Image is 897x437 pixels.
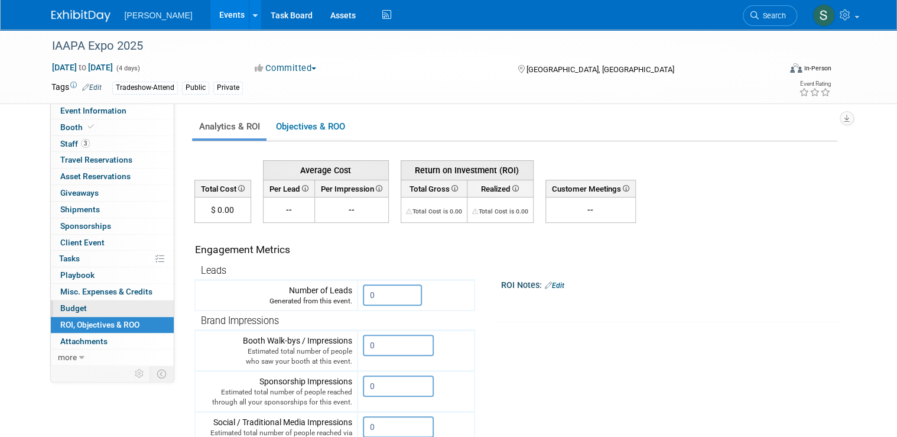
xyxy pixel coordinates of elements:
span: Asset Reservations [60,171,131,181]
div: The Total Cost for this event needs to be greater than 0.00 in order for ROI to get calculated. S... [406,204,462,216]
span: Misc. Expenses & Credits [60,287,152,296]
span: [DATE] [DATE] [51,62,113,73]
div: Tradeshow-Attend [112,82,178,94]
th: Customer Meetings [545,180,635,197]
a: Misc. Expenses & Credits [51,284,174,300]
th: Total Gross [401,180,467,197]
a: Sponsorships [51,218,174,234]
span: Event Information [60,106,126,115]
div: Event Rating [799,81,831,87]
div: Event Format [716,61,831,79]
div: Sponsorship Impressions [200,376,352,407]
div: Generated from this event. [200,296,352,306]
i: Booth reservation complete [88,124,94,130]
a: Shipments [51,202,174,218]
div: Booth Walk-bys / Impressions [200,335,352,367]
div: The Total Cost for this event needs to be greater than 0.00 in order for ROI to get calculated. S... [472,204,528,216]
th: Per Impression [314,180,388,197]
div: Number of Leads [200,284,352,306]
div: ROI Notes: [501,276,843,292]
div: Public [182,82,209,94]
div: Private [213,82,243,94]
a: Booth [51,119,174,135]
span: Shipments [60,205,100,214]
span: [GEOGRAPHIC_DATA], [GEOGRAPHIC_DATA] [526,65,674,74]
span: Sponsorships [60,221,111,231]
span: Attachments [60,336,108,346]
a: Search [743,5,797,26]
a: Edit [82,83,102,92]
img: Sharon Aurelio [812,4,835,27]
img: Format-Inperson.png [790,63,802,73]
span: Giveaways [60,188,99,198]
span: -- [286,205,292,215]
a: Travel Reservations [51,152,174,168]
td: $ 0.00 [194,198,251,223]
span: (4 days) [115,64,140,72]
a: Asset Reservations [51,169,174,184]
span: Client Event [60,238,105,247]
div: Engagement Metrics [195,242,470,257]
a: Event Information [51,103,174,119]
td: Personalize Event Tab Strip [129,366,150,381]
img: ExhibitDay [51,10,110,22]
div: Estimated total number of people who saw your booth at this event. [200,347,352,367]
span: Tasks [59,254,80,263]
a: Client Event [51,235,174,251]
span: Playbook [60,270,95,280]
a: Budget [51,300,174,316]
span: Leads [201,265,226,276]
button: Committed [251,62,321,75]
th: Per Lead [263,180,314,197]
td: Tags [51,81,102,95]
a: Tasks [51,251,174,267]
th: Return on Investment (ROI) [401,160,533,180]
span: Booth [60,122,96,132]
span: Travel Reservations [60,155,132,164]
span: Search [759,11,786,20]
span: [PERSON_NAME] [125,11,193,20]
a: Analytics & ROI [192,115,266,138]
div: In-Person [804,64,831,73]
span: Staff [60,139,90,148]
div: Estimated total number of people reached through all your sponsorships for this event. [200,387,352,407]
a: Giveaways [51,185,174,201]
span: more [58,352,77,362]
a: Edit [545,281,564,290]
span: to [77,63,88,72]
a: Attachments [51,334,174,349]
th: Total Cost [194,180,251,197]
a: Staff3 [51,136,174,152]
a: more [51,349,174,365]
a: ROI, Objectives & ROO [51,317,174,333]
span: ROI, Objectives & ROO [60,320,139,329]
span: Brand Impressions [201,315,279,326]
span: Budget [60,303,87,313]
span: -- [349,205,355,215]
th: Realized [467,180,533,197]
a: Objectives & ROO [269,115,352,138]
td: Toggle Event Tabs [149,366,174,381]
th: Average Cost [263,160,388,180]
a: Playbook [51,267,174,283]
span: 3 [81,139,90,148]
div: IAAPA Expo 2025 [48,35,765,57]
div: -- [551,204,630,216]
